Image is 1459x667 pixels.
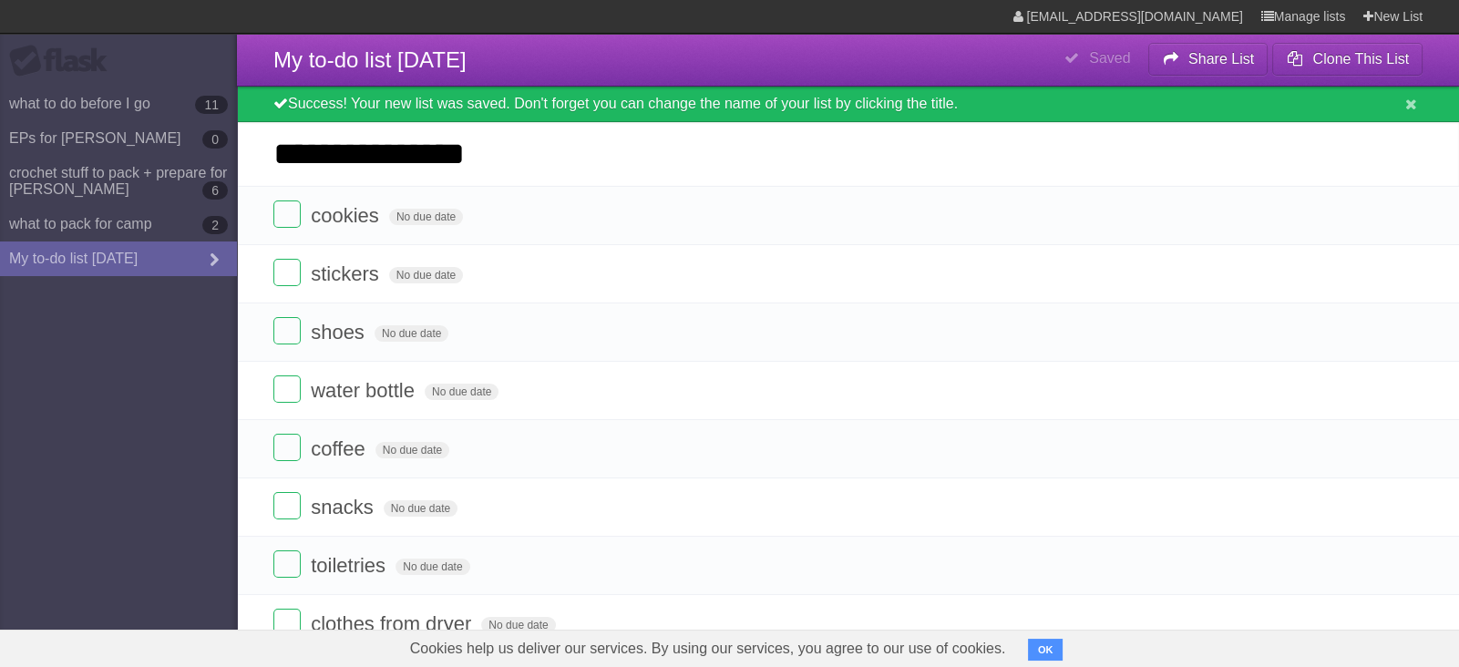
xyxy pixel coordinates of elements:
b: 6 [202,181,228,200]
span: Cookies help us deliver our services. By using our services, you agree to our use of cookies. [392,631,1024,667]
span: shoes [311,321,369,344]
span: No due date [375,442,449,458]
b: 0 [202,130,228,149]
span: No due date [389,267,463,283]
b: Saved [1089,50,1130,66]
span: coffee [311,437,370,460]
span: toiletries [311,554,390,577]
span: water bottle [311,379,419,402]
label: Done [273,375,301,403]
button: OK [1028,639,1063,661]
label: Done [273,317,301,344]
label: Done [273,550,301,578]
span: No due date [384,500,457,517]
span: clothes from dryer [311,612,476,635]
span: cookies [311,204,384,227]
label: Done [273,492,301,519]
label: Done [273,609,301,636]
span: No due date [425,384,498,400]
b: 11 [195,96,228,114]
label: Done [273,434,301,461]
button: Clone This List [1272,43,1423,76]
b: Share List [1188,51,1254,67]
span: No due date [481,617,555,633]
button: Share List [1148,43,1269,76]
b: Clone This List [1312,51,1409,67]
span: No due date [389,209,463,225]
div: Flask [9,45,118,77]
label: Done [273,200,301,228]
span: snacks [311,496,377,518]
label: Done [273,259,301,286]
div: Success! Your new list was saved. Don't forget you can change the name of your list by clicking t... [237,87,1459,122]
span: No due date [396,559,469,575]
span: My to-do list [DATE] [273,47,467,72]
span: No due date [375,325,448,342]
span: stickers [311,262,384,285]
b: 2 [202,216,228,234]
